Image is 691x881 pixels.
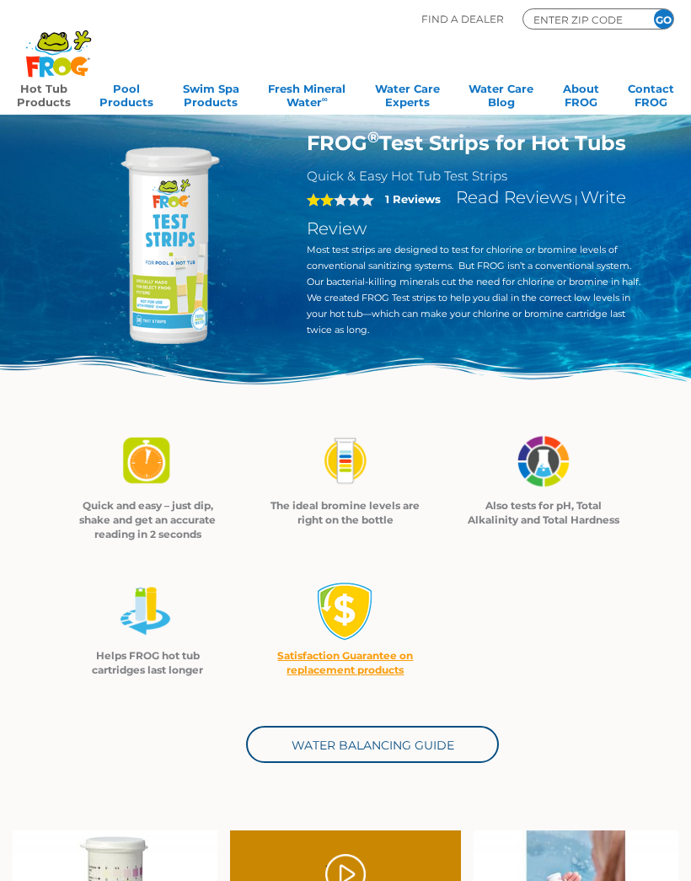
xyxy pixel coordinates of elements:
img: FROG test strips_01 [118,432,177,492]
img: FROG test strips_04 [118,582,177,642]
img: Frog-Test-Strip-bottle-e1609632768520.png [47,131,281,365]
img: FROG test strips_03 [514,432,573,492]
p: The ideal bromine levels are right on the bottle [268,498,424,527]
a: Satisfaction Guarantee on replacement products [277,649,413,676]
img: money-back1-small [316,582,375,641]
a: Water Balancing Guide [246,726,499,763]
p: Also tests for pH, Total Alkalinity and Total Hardness [465,498,621,527]
sup: ® [367,128,379,147]
h1: FROG Test Strips for Hot Tubs [307,131,645,155]
p: Quick and easy – just dip, shake and get an accurate reading in 2 seconds [70,498,226,541]
a: PoolProducts [99,77,153,110]
a: Read Reviews [456,187,572,207]
a: Fresh MineralWater∞ [268,77,345,110]
img: FROG test strips_02 [316,432,375,492]
a: Water CareBlog [469,77,533,110]
a: Water CareExperts [375,77,440,110]
a: AboutFROG [563,77,599,110]
a: Hot TubProducts [17,77,71,110]
img: Frog Products Logo [17,8,100,78]
input: GO [654,9,673,29]
sup: ∞ [322,94,328,104]
a: ContactFROG [628,77,674,110]
h2: Quick & Easy Hot Tub Test Strips [307,168,645,184]
p: Helps FROG hot tub cartridges last longer [70,648,226,677]
span: 2 [307,193,334,207]
p: Most test strips are designed to test for chlorine or bromine levels of conventional sanitizing s... [307,242,645,338]
p: Find A Dealer [421,8,504,30]
span: | [575,193,578,206]
a: Swim SpaProducts [183,77,239,110]
strong: 1 Reviews [385,192,441,206]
